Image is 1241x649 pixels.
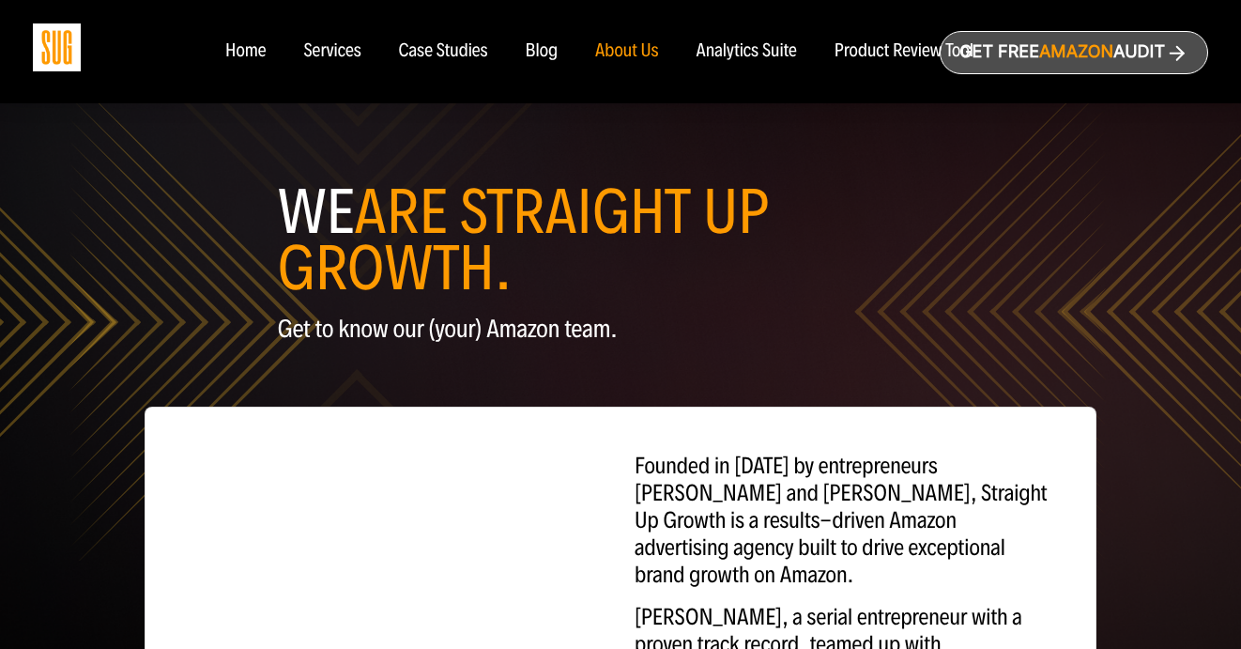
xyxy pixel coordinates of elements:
[399,41,488,62] a: Case Studies
[278,184,963,297] h1: WE
[225,41,266,62] a: Home
[595,41,659,62] a: About Us
[303,41,360,62] a: Services
[697,41,797,62] a: Analytics Suite
[278,316,963,343] p: Get to know our (your) Amazon team.
[1039,42,1113,62] span: Amazon
[835,41,973,62] a: Product Review Tool
[526,41,559,62] a: Blog
[33,23,81,71] img: Sug
[635,453,1050,589] p: Founded in [DATE] by entrepreneurs [PERSON_NAME] and [PERSON_NAME], Straight Up Growth is a resul...
[940,31,1208,74] a: Get freeAmazonAudit
[278,175,769,306] span: ARE STRAIGHT UP GROWTH.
